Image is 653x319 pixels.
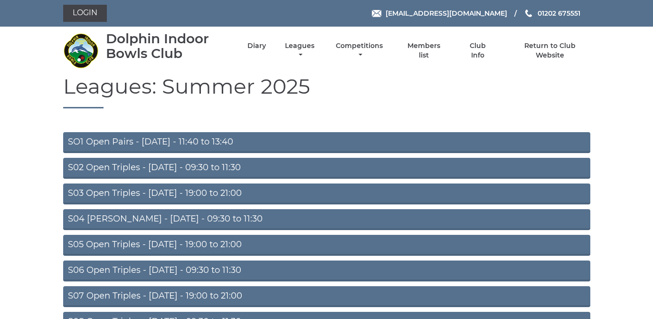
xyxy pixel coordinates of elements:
[510,41,590,60] a: Return to Club Website
[386,9,507,18] span: [EMAIL_ADDRESS][DOMAIN_NAME]
[524,8,580,19] a: Phone us 01202 675551
[525,10,532,17] img: Phone us
[63,209,590,230] a: S04 [PERSON_NAME] - [DATE] - 09:30 to 11:30
[402,41,445,60] a: Members list
[372,10,381,17] img: Email
[334,41,386,60] a: Competitions
[372,8,507,19] a: Email [EMAIL_ADDRESS][DOMAIN_NAME]
[63,33,99,68] img: Dolphin Indoor Bowls Club
[63,5,107,22] a: Login
[283,41,317,60] a: Leagues
[63,286,590,307] a: S07 Open Triples - [DATE] - 19:00 to 21:00
[63,132,590,153] a: SO1 Open Pairs - [DATE] - 11:40 to 13:40
[63,184,590,204] a: S03 Open Triples - [DATE] - 19:00 to 21:00
[247,41,266,50] a: Diary
[63,235,590,256] a: S05 Open Triples - [DATE] - 19:00 to 21:00
[63,261,590,281] a: S06 Open Triples - [DATE] - 09:30 to 11:30
[463,41,493,60] a: Club Info
[538,9,580,18] span: 01202 675551
[63,75,590,108] h1: Leagues: Summer 2025
[106,31,231,61] div: Dolphin Indoor Bowls Club
[63,158,590,179] a: S02 Open Triples - [DATE] - 09:30 to 11:30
